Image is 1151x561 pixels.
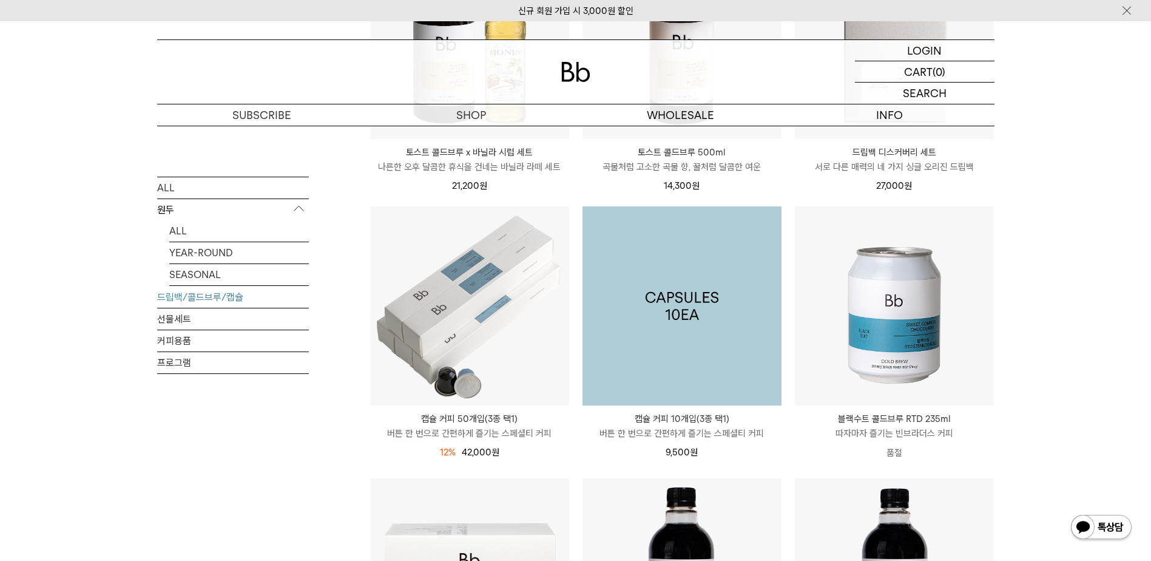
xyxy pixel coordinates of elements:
[370,206,569,406] img: 캡슐 커피 50개입(3종 택1)
[370,145,569,174] a: 토스트 콜드브루 x 바닐라 시럽 세트 나른한 오후 달콤한 휴식을 건네는 바닐라 라떼 세트
[157,286,309,307] a: 드립백/콜드브루/캡슐
[904,180,912,191] span: 원
[491,447,499,458] span: 원
[582,412,781,441] a: 캡슐 커피 10개입(3종 택1) 버튼 한 번으로 간편하게 즐기는 스페셜티 커피
[582,145,781,174] a: 토스트 콜드브루 500ml 곡물처럼 고소한 곡물 향, 꿀처럼 달콤한 여운
[157,104,366,126] a: SUBSCRIBE
[479,180,487,191] span: 원
[576,104,785,126] p: WHOLESALE
[462,447,499,458] span: 42,000
[582,426,781,441] p: 버튼 한 번으로 간편하게 즐기는 스페셜티 커피
[157,199,309,220] p: 원두
[157,330,309,351] a: 커피용품
[692,180,700,191] span: 원
[370,426,569,441] p: 버튼 한 번으로 간편하게 즐기는 스페셜티 커피
[795,145,994,174] a: 드립백 디스커버리 세트 서로 다른 매력의 네 가지 싱글 오리진 드립백
[518,5,633,16] a: 신규 회원 가입 시 3,000원 할인
[933,61,945,82] p: (0)
[582,206,781,406] img: 1000000170_add2_085.jpg
[582,412,781,426] p: 캡슐 커피 10개입(3종 택1)
[370,412,569,441] a: 캡슐 커피 50개입(3종 택1) 버튼 한 번으로 간편하게 즐기는 스페셜티 커피
[795,426,994,441] p: 따자마자 즐기는 빈브라더스 커피
[582,145,781,160] p: 토스트 콜드브루 500ml
[795,206,994,406] img: 블랙수트 콜드브루 RTD 235ml
[370,412,569,426] p: 캡슐 커피 50개입(3종 택1)
[169,220,309,241] a: ALL
[795,441,994,465] p: 품절
[169,242,309,263] a: YEAR-ROUND
[157,352,309,373] a: 프로그램
[855,40,994,61] a: LOGIN
[795,412,994,426] p: 블랙수트 콜드브루 RTD 235ml
[795,412,994,441] a: 블랙수트 콜드브루 RTD 235ml 따자마자 즐기는 빈브라더스 커피
[664,180,700,191] span: 14,300
[561,62,590,82] img: 로고
[795,160,994,174] p: 서로 다른 매력의 네 가지 싱글 오리진 드립백
[904,61,933,82] p: CART
[795,145,994,160] p: 드립백 디스커버리 세트
[366,104,576,126] a: SHOP
[785,104,994,126] p: INFO
[1070,514,1133,543] img: 카카오톡 채널 1:1 채팅 버튼
[370,145,569,160] p: 토스트 콜드브루 x 바닐라 시럽 세트
[907,40,942,61] p: LOGIN
[876,180,912,191] span: 27,000
[855,61,994,83] a: CART (0)
[169,263,309,285] a: SEASONAL
[582,160,781,174] p: 곡물처럼 고소한 곡물 향, 꿀처럼 달콤한 여운
[370,160,569,174] p: 나른한 오후 달콤한 휴식을 건네는 바닐라 라떼 세트
[666,447,698,458] span: 9,500
[452,180,487,191] span: 21,200
[157,308,309,329] a: 선물세트
[903,83,947,104] p: SEARCH
[690,447,698,458] span: 원
[440,445,456,460] div: 12%
[582,206,781,406] a: 캡슐 커피 10개입(3종 택1)
[157,177,309,198] a: ALL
